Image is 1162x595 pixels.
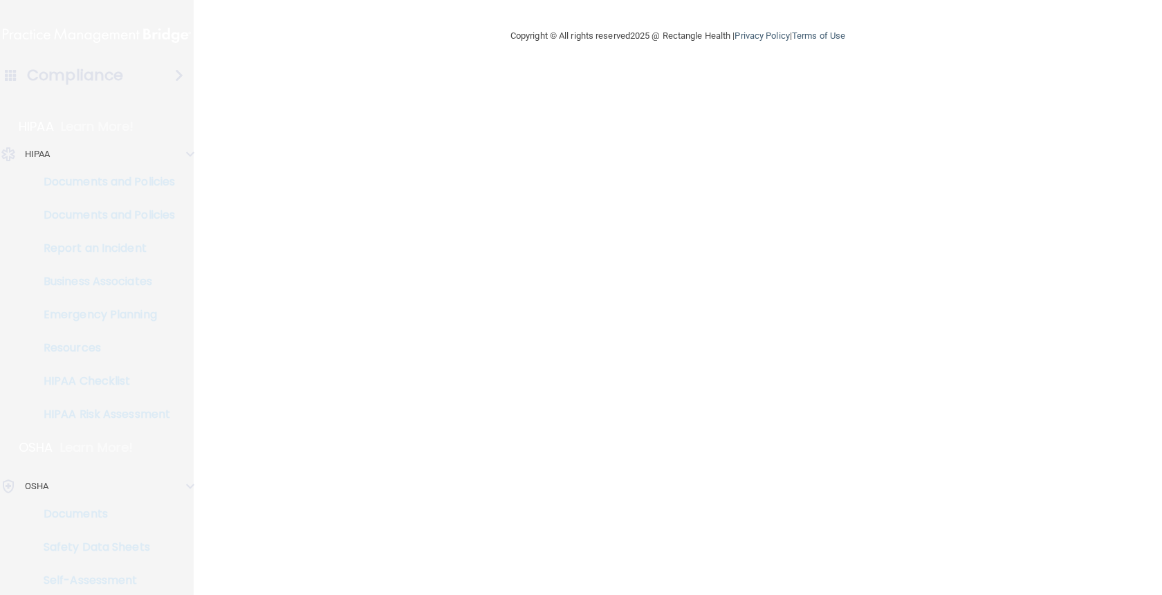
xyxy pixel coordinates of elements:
img: PMB logo [3,21,191,49]
p: HIPAA Checklist [9,374,198,388]
p: HIPAA [25,146,50,163]
p: Self-Assessment [9,574,198,587]
p: HIPAA Risk Assessment [9,408,198,421]
p: Learn More! [61,118,134,135]
a: Terms of Use [792,30,845,41]
p: HIPAA [19,118,54,135]
p: Documents and Policies [9,175,198,189]
h4: Compliance [27,66,123,85]
div: Copyright © All rights reserved 2025 @ Rectangle Health | | [425,14,930,58]
p: Documents [9,507,198,521]
p: Report an Incident [9,241,198,255]
p: OSHA [25,478,48,495]
p: Documents and Policies [9,208,198,222]
a: Privacy Policy [735,30,789,41]
p: Resources [9,341,198,355]
p: Safety Data Sheets [9,540,198,554]
p: Business Associates [9,275,198,289]
p: Emergency Planning [9,308,198,322]
p: Learn More! [60,439,133,456]
p: OSHA [19,439,53,456]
